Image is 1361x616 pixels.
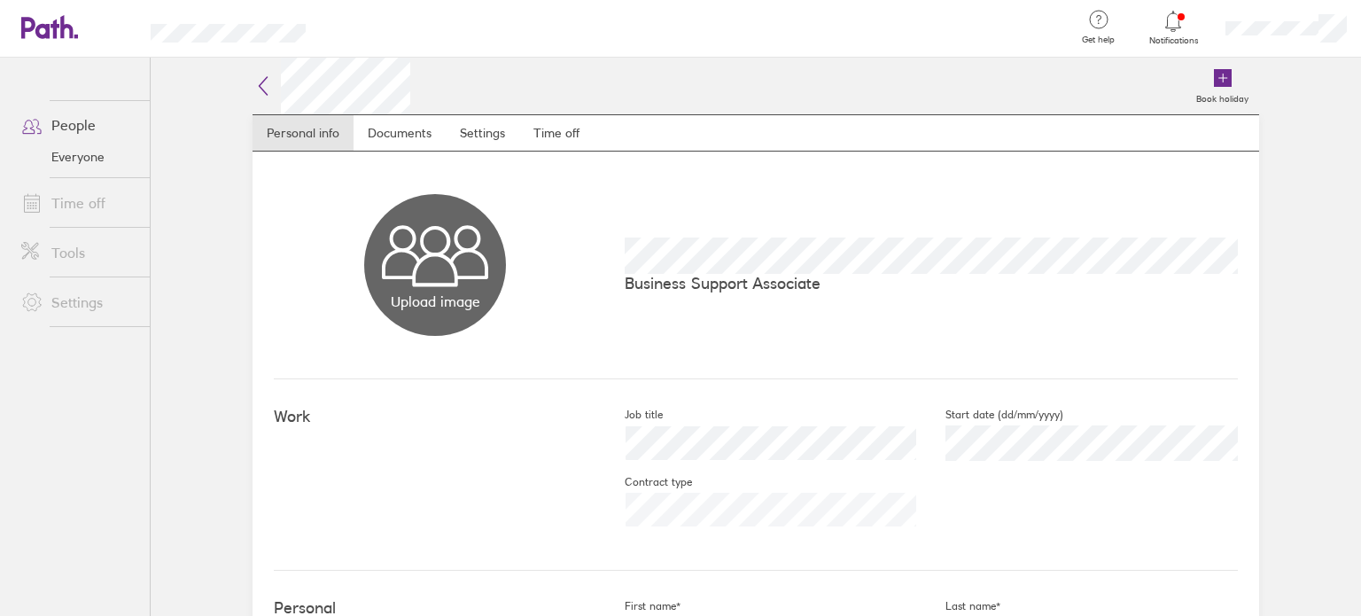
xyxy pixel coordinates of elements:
[7,185,150,221] a: Time off
[1186,89,1259,105] label: Book holiday
[7,235,150,270] a: Tools
[596,599,680,613] label: First name*
[625,274,1238,292] p: Business Support Associate
[1069,35,1127,45] span: Get help
[354,115,446,151] a: Documents
[917,408,1063,422] label: Start date (dd/mm/yyyy)
[7,285,150,320] a: Settings
[917,599,1000,613] label: Last name*
[596,475,692,489] label: Contract type
[253,115,354,151] a: Personal info
[1145,35,1202,46] span: Notifications
[1186,58,1259,114] a: Book holiday
[1145,9,1202,46] a: Notifications
[596,408,663,422] label: Job title
[274,408,596,426] h4: Work
[7,143,150,171] a: Everyone
[7,107,150,143] a: People
[519,115,594,151] a: Time off
[446,115,519,151] a: Settings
